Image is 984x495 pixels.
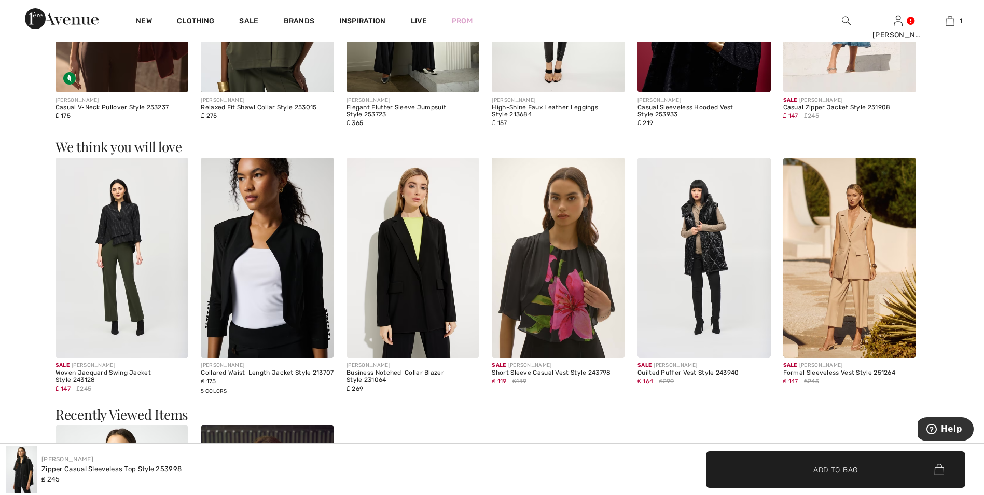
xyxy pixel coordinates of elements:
[56,158,189,357] img: Woven Jacquard Swing Jacket Style 243128
[804,377,819,386] span: ₤245
[492,362,506,368] span: Sale
[783,378,798,385] span: ₤ 147
[339,17,385,27] span: Inspiration
[201,369,334,377] div: Collared Waist-Length Jacket Style 213707
[136,17,152,27] a: New
[783,104,917,112] div: Casual Zipper Jacket Style 251908
[492,362,625,369] div: [PERSON_NAME]
[637,158,771,357] img: Quilted Puffer Vest Style 243940
[41,464,182,474] div: Zipper Casual Sleeveless Top Style 253998
[804,111,819,120] span: ₤245
[783,362,917,369] div: [PERSON_NAME]
[201,388,227,394] span: 5 Colors
[239,17,258,27] a: Sale
[637,369,771,377] div: Quilted Puffer Vest Style 243940
[492,97,625,104] div: [PERSON_NAME]
[659,377,674,386] span: ₤299
[783,97,917,104] div: [PERSON_NAME]
[63,72,76,85] img: Sustainable Fabric
[201,97,334,104] div: [PERSON_NAME]
[201,378,216,385] span: ₤ 175
[347,104,480,119] div: Elegant Flutter Sleeve Jumpsuit Style 253723
[946,15,954,27] img: My Bag
[783,369,917,377] div: Formal Sleeveless Vest Style 251264
[783,97,797,103] span: Sale
[637,119,653,127] span: ₤ 219
[56,408,928,421] h3: Recently Viewed Items
[56,97,189,104] div: [PERSON_NAME]
[637,362,771,369] div: [PERSON_NAME]
[56,140,928,154] h3: We think you will love
[934,464,944,475] img: Bag.svg
[41,475,60,483] span: ₤ 245
[783,158,917,357] img: Formal Sleeveless Vest Style 251264
[411,16,427,26] a: Live
[492,119,507,127] span: ₤ 157
[25,8,99,29] img: 1ère Avenue
[924,15,975,27] a: 1
[512,377,526,386] span: ₤149
[347,369,480,384] div: Business Notched-Collar Blazer Style 231064
[918,417,974,443] iframe: Opens a widget where you can find more information
[347,385,363,392] span: ₤ 269
[56,385,71,392] span: ₤ 147
[347,362,480,369] div: [PERSON_NAME]
[56,104,189,112] div: Casual V-Neck Pullover Style 253237
[783,112,798,119] span: ₤ 147
[492,104,625,119] div: High-Shine Faux Leather Leggings Style 213684
[894,16,903,25] a: Sign In
[637,378,653,385] span: ₤ 164
[894,15,903,27] img: My Info
[56,362,70,368] span: Sale
[347,158,480,357] img: Business Notched-Collar Blazer Style 231064
[41,456,93,463] a: [PERSON_NAME]
[813,464,858,475] span: Add to Bag
[452,16,473,26] a: Prom
[201,104,334,112] div: Relaxed Fit Shawl Collar Style 253015
[201,158,334,357] img: Collared Waist-Length Jacket Style 213707
[637,104,771,119] div: Casual Sleeveless Hooded Vest Style 253933
[284,17,315,27] a: Brands
[56,362,189,369] div: [PERSON_NAME]
[492,158,625,357] img: Short Sleeve Casual Vest Style 243798
[637,362,652,368] span: Sale
[201,112,217,119] span: ₤ 275
[347,97,480,104] div: [PERSON_NAME]
[783,362,797,368] span: Sale
[706,451,965,488] button: Add to Bag
[492,369,625,377] div: Short Sleeve Casual Vest Style 243798
[76,384,91,393] span: ₤245
[177,17,214,27] a: Clothing
[56,369,189,384] div: Woven Jacquard Swing Jacket Style 243128
[6,446,37,493] img: Zipper Casual Sleeveless Top Style 253998
[492,378,506,385] span: ₤ 119
[637,97,771,104] div: [PERSON_NAME]
[872,30,923,40] div: [PERSON_NAME]
[56,112,71,119] span: ₤ 175
[347,119,363,127] span: ₤ 365
[842,15,851,27] img: search the website
[201,362,334,369] div: [PERSON_NAME]
[960,16,962,25] span: 1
